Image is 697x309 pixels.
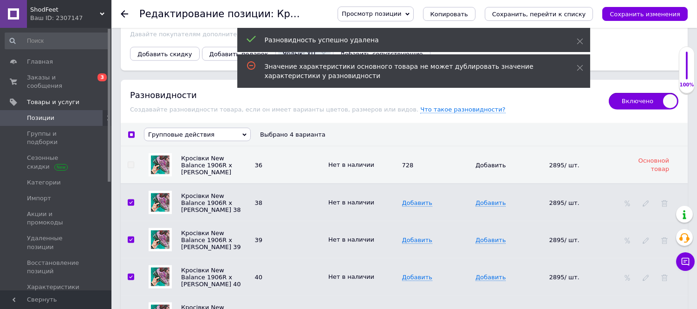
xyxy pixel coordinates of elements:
span: Нет в наличии [328,199,374,206]
input: Поиск [5,33,110,49]
strong: New Balance 1906R x [PERSON_NAME] "Rose Runner" [9,29,167,46]
span: Импорт [27,194,51,203]
span: Название унаследовано от основного товара [181,267,241,288]
div: Разновидность успешно удалена [265,35,554,45]
span: 36 [255,162,263,169]
span: Добавить [402,274,432,281]
span: Основной товар [638,157,669,172]
span: Главная [27,58,53,66]
span: 2895/ шт. [549,274,580,281]
span: Акции и промокоды [27,210,86,227]
button: Сохранить, перейти к списку [485,7,593,21]
span: Создавайте разновидности товара, если он имеет варианты цветов, размеров или видов. [130,106,420,113]
td: Данные основного товара [547,146,621,184]
span: Что такое разновидности? [420,106,505,113]
i: Сохранить изменения [610,11,680,18]
span: 2895/ шт. [549,237,580,243]
i: Сохранить, перейти к списку [492,11,586,18]
button: Чат с покупателем [676,252,695,271]
p: Кроссовки оснащены промежуточной подошвой ACTEVA LITE и амортизацией ABZORB SBS в пятке, обеспечи... [9,82,190,150]
span: Название унаследовано от основного товара [181,192,241,213]
strong: New Balance 1906R x [PERSON_NAME] [9,9,180,20]
span: 3 [98,73,107,81]
button: Сохранить изменения [602,7,688,21]
span: Группы и подборки [27,130,86,146]
div: Значение характеристики основного товара не может дублировать значение характеристики у разновидн... [265,62,554,80]
td: Данные основного товара [253,146,326,184]
button: Добавить подарок [202,47,276,61]
span: Добавить скидку [137,51,192,58]
span: Нет в наличии [328,273,374,280]
span: Товары и услуги [27,98,79,106]
button: Добавить скидку [130,47,200,61]
span: Добавить [476,199,506,207]
div: Ваш ID: 2307147 [30,14,111,22]
span: Кросівки New Balance 1906R x [PERSON_NAME] [181,155,232,176]
span: Нет в наличии [328,161,374,168]
span: 2895/ шт. [549,162,580,169]
span: Просмотр позиции [342,10,401,17]
span: 40 [255,274,263,281]
span: Выбрано 4 варианта [260,131,326,138]
span: Добавить [402,237,432,244]
span: Нет в наличии [328,236,374,243]
span: 728 [402,162,414,169]
div: 100% [679,82,694,88]
h3: ⚙️ Технологии и комфорт [9,67,190,75]
span: Добавить [402,199,432,207]
span: 2895/ шт. [549,199,580,206]
span: Добавить [476,237,506,244]
span: Включено [609,93,678,110]
p: Кросівки — це перша колаборація [DEMOGRAPHIC_DATA] репера [PERSON_NAME] з брендом New Balance. Ви... [9,28,190,86]
span: Позиции [27,114,54,122]
span: Добавить [476,274,506,281]
span: Групповые действия [148,131,215,138]
span: Категории [27,178,61,187]
span: Копировать [430,11,468,18]
td: Данные основного товара [400,146,474,184]
h1: Редактирование позиции: Кросівки New Balance 1906R x Jack Harlow [139,8,516,20]
span: 39 [255,237,263,243]
span: Характеристики [27,283,79,291]
button: Копировать [423,7,476,21]
div: Вернуться назад [121,10,128,18]
td: Данные основного товара [326,146,400,184]
span: Название унаследовано от основного товара [181,230,241,250]
span: Сезонные скидки [27,154,86,171]
h3: 🌹 Дизайн та матеріали [9,93,190,101]
div: 100% Качество заполнения [679,46,695,93]
div: Разновидности [130,89,599,101]
span: 38 [255,199,263,206]
span: ShodFeet [30,6,100,14]
span: Удаленные позиции [27,234,86,251]
p: Модель "Rose Runner" натхненна образом букета троянд та старовинних гобеленів. Верх кросівок вико... [9,108,190,176]
span: Восстановление позиций [27,259,86,276]
div: Давайте покупателям дополнительную выгоду [130,31,678,38]
span: Добавить подарок [209,51,268,58]
span: Заказы и сообщения [27,73,86,90]
span: Данные основного товара [476,162,506,169]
